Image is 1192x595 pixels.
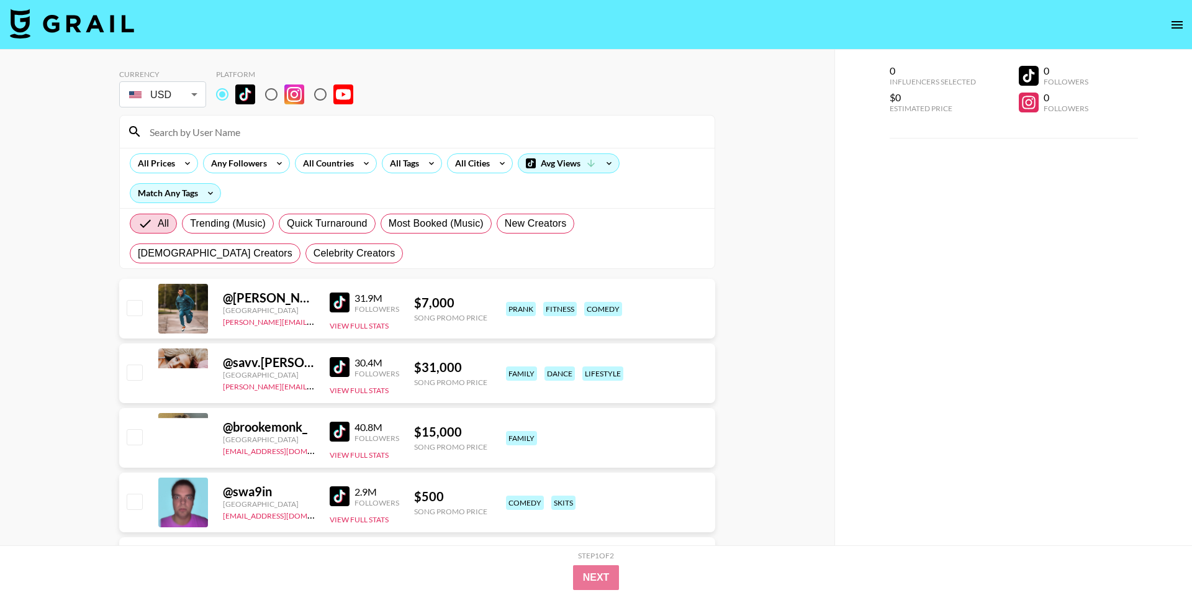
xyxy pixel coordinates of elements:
[389,216,484,231] span: Most Booked (Music)
[890,77,976,86] div: Influencers Selected
[223,306,315,315] div: [GEOGRAPHIC_DATA]
[1044,77,1088,86] div: Followers
[506,431,537,445] div: family
[448,154,492,173] div: All Cities
[223,444,348,456] a: [EMAIL_ADDRESS][DOMAIN_NAME]
[235,84,255,104] img: TikTok
[414,360,487,375] div: $ 31,000
[578,551,614,560] div: Step 1 of 2
[10,9,134,39] img: Grail Talent
[287,216,368,231] span: Quick Turnaround
[506,302,536,316] div: prank
[414,424,487,440] div: $ 15,000
[543,302,577,316] div: fitness
[122,84,204,106] div: USD
[158,216,169,231] span: All
[223,499,315,509] div: [GEOGRAPHIC_DATA]
[414,507,487,516] div: Song Promo Price
[1044,104,1088,113] div: Followers
[382,154,422,173] div: All Tags
[330,450,389,460] button: View Full Stats
[1044,65,1088,77] div: 0
[414,442,487,452] div: Song Promo Price
[119,70,206,79] div: Currency
[354,434,399,443] div: Followers
[330,422,350,442] img: TikTok
[138,246,292,261] span: [DEMOGRAPHIC_DATA] Creators
[223,379,407,391] a: [PERSON_NAME][EMAIL_ADDRESS][DOMAIN_NAME]
[551,496,576,510] div: skits
[330,486,350,506] img: TikTok
[1165,12,1190,37] button: open drawer
[414,489,487,504] div: $ 500
[414,378,487,387] div: Song Promo Price
[223,290,315,306] div: @ [PERSON_NAME].[PERSON_NAME]
[354,292,399,304] div: 31.9M
[223,370,315,379] div: [GEOGRAPHIC_DATA]
[890,104,976,113] div: Estimated Price
[890,65,976,77] div: 0
[414,295,487,311] div: $ 7,000
[223,435,315,444] div: [GEOGRAPHIC_DATA]
[223,509,348,520] a: [EMAIL_ADDRESS][DOMAIN_NAME]
[142,122,707,142] input: Search by User Name
[333,84,353,104] img: YouTube
[216,70,363,79] div: Platform
[518,154,619,173] div: Avg Views
[130,154,178,173] div: All Prices
[130,184,220,202] div: Match Any Tags
[330,357,350,377] img: TikTok
[1044,91,1088,104] div: 0
[506,366,537,381] div: family
[584,302,622,316] div: comedy
[354,498,399,507] div: Followers
[223,355,315,370] div: @ savv.[PERSON_NAME]
[223,484,315,499] div: @ swa9in
[354,369,399,378] div: Followers
[414,313,487,322] div: Song Promo Price
[544,366,575,381] div: dance
[505,216,567,231] span: New Creators
[506,496,544,510] div: comedy
[223,315,407,327] a: [PERSON_NAME][EMAIL_ADDRESS][DOMAIN_NAME]
[890,91,976,104] div: $0
[354,486,399,498] div: 2.9M
[354,304,399,314] div: Followers
[204,154,269,173] div: Any Followers
[330,321,389,330] button: View Full Stats
[190,216,266,231] span: Trending (Music)
[330,515,389,524] button: View Full Stats
[354,421,399,434] div: 40.8M
[354,357,399,369] div: 30.4M
[582,366,623,381] div: lifestyle
[284,84,304,104] img: Instagram
[223,419,315,435] div: @ brookemonk_
[314,246,395,261] span: Celebrity Creators
[330,386,389,395] button: View Full Stats
[296,154,356,173] div: All Countries
[330,293,350,312] img: TikTok
[573,565,620,590] button: Next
